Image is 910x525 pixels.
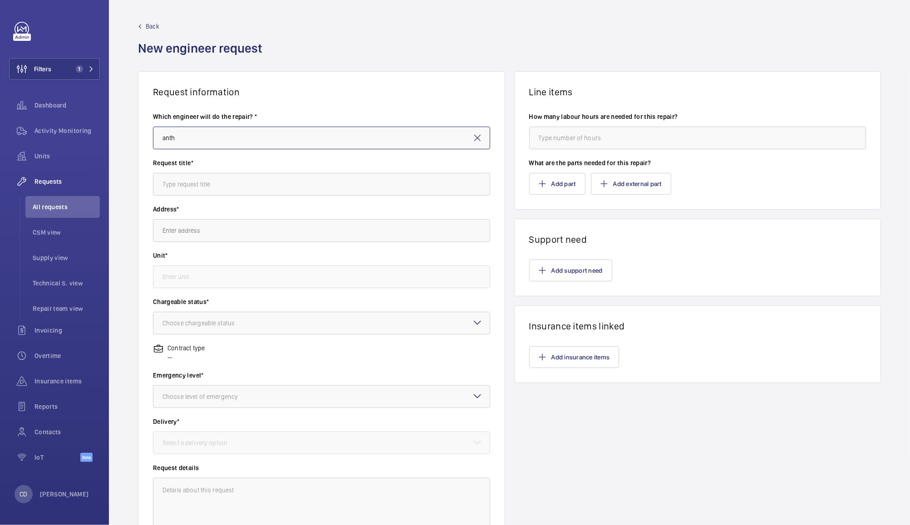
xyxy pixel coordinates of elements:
[76,65,83,73] span: 1
[33,253,100,262] span: Supply view
[153,158,490,167] label: Request title*
[153,127,490,149] input: Select engineer
[153,86,490,98] h1: Request information
[34,152,100,161] span: Units
[20,490,27,499] p: CD
[9,58,100,80] button: Filters1
[591,173,671,195] button: Add external part
[529,234,866,245] h1: Support need
[153,417,490,426] label: Delivery*
[34,427,100,437] span: Contacts
[80,453,93,462] span: Beta
[34,126,100,135] span: Activity Monitoring
[167,343,205,353] p: Contract type
[153,251,490,260] label: Unit*
[34,453,80,462] span: IoT
[162,319,257,328] div: Choose chargeable status
[34,402,100,411] span: Reports
[33,202,100,211] span: All requests
[153,205,490,214] label: Address*
[34,351,100,360] span: Overtime
[33,228,100,237] span: CSM view
[138,40,268,71] h1: New engineer request
[153,297,490,306] label: Chargeable status*
[153,265,490,288] input: Enter unit
[529,86,866,98] h1: Line items
[153,463,490,472] label: Request details
[34,64,51,74] span: Filters
[153,219,490,242] input: Enter address
[529,112,866,121] label: How many labour hours are needed for this repair?
[529,320,866,332] h1: Insurance items linked
[153,371,490,380] label: Emergency level*
[34,177,100,186] span: Requests
[529,260,612,281] button: Add support need
[146,22,159,31] span: Back
[33,304,100,313] span: Repair team view
[34,377,100,386] span: Insurance items
[40,490,89,499] p: [PERSON_NAME]
[162,438,250,447] div: Select a delivery option
[153,112,490,121] label: Which engineer will do the repair? *
[529,127,866,149] input: Type number of hours
[162,392,261,401] div: Choose level of emergency
[34,326,100,335] span: Invoicing
[529,158,866,167] label: What are the parts needed for this repair?
[167,353,205,362] p: --
[34,101,100,110] span: Dashboard
[153,173,490,196] input: Type request title
[529,346,620,368] button: Add insurance items
[33,279,100,288] span: Technical S. view
[529,173,585,195] button: Add part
